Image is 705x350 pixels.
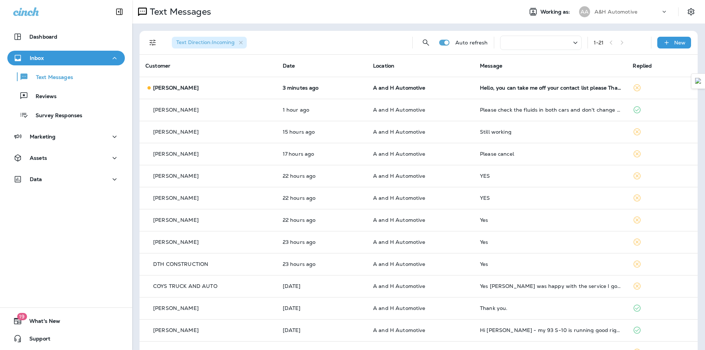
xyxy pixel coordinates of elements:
[455,40,488,46] p: Auto refresh
[283,151,361,157] p: Sep 14, 2025 03:27 PM
[373,151,426,157] span: A and H Automotive
[176,39,235,46] span: Text Direction : Incoming
[172,37,247,48] div: Text Direction:Incoming
[480,129,621,135] div: Still working
[7,51,125,65] button: Inbox
[480,62,502,69] span: Message
[480,173,621,179] div: YES
[373,84,426,91] span: A and H Automotive
[17,313,27,320] span: 19
[30,134,55,140] p: Marketing
[480,85,621,91] div: Hello, you can take me off your contact list please Thank you
[480,239,621,245] div: Yes
[373,173,426,179] span: A and H Automotive
[30,155,47,161] p: Assets
[373,283,426,289] span: A and H Automotive
[480,305,621,311] div: Thank you.
[283,195,361,201] p: Sep 14, 2025 10:49 AM
[594,40,604,46] div: 1 - 21
[480,151,621,157] div: Please cancel
[283,173,361,179] p: Sep 14, 2025 10:51 AM
[153,217,199,223] p: [PERSON_NAME]
[480,327,621,333] div: Hi James - my 93 S-10 is running good right now. It has been awhile since I have needed any servi...
[480,195,621,201] div: YES
[373,239,426,245] span: A and H Automotive
[540,9,572,15] span: Working as:
[153,327,199,333] p: [PERSON_NAME]
[373,129,426,135] span: A and H Automotive
[373,261,426,267] span: A and H Automotive
[153,283,217,289] p: COYS TRUCK AND AUTO
[7,172,125,187] button: Data
[480,107,621,113] div: Please check the fluids in both cars and don't change the oil in the van just check the fluids I ...
[373,305,426,311] span: A and H Automotive
[7,151,125,165] button: Assets
[480,283,621,289] div: Yes James I was happy with the service I got as always I will be back Monday to get more parts fo...
[153,195,199,201] p: [PERSON_NAME]
[7,88,125,104] button: Reviews
[7,107,125,123] button: Survey Responses
[283,327,361,333] p: Sep 12, 2025 11:37 AM
[419,35,433,50] button: Search Messages
[684,5,698,18] button: Settings
[153,173,199,179] p: [PERSON_NAME]
[153,261,208,267] p: DTH CONSTRUCTION
[480,261,621,267] div: Yes
[145,35,160,50] button: Filters
[283,85,361,91] p: Sep 15, 2025 09:15 AM
[153,85,199,91] p: [PERSON_NAME]
[30,176,42,182] p: Data
[695,78,702,84] img: Detect Auto
[153,239,199,245] p: [PERSON_NAME]
[283,129,361,135] p: Sep 14, 2025 05:38 PM
[7,69,125,84] button: Text Messages
[7,129,125,144] button: Marketing
[283,305,361,311] p: Sep 12, 2025 01:38 PM
[7,314,125,328] button: 19What's New
[28,93,57,100] p: Reviews
[373,107,426,113] span: A and H Automotive
[373,195,426,201] span: A and H Automotive
[373,62,394,69] span: Location
[283,62,295,69] span: Date
[283,239,361,245] p: Sep 14, 2025 10:17 AM
[109,4,130,19] button: Collapse Sidebar
[579,6,590,17] div: AA
[373,327,426,333] span: A and H Automotive
[153,129,199,135] p: [PERSON_NAME]
[30,55,44,61] p: Inbox
[153,151,199,157] p: [PERSON_NAME]
[147,6,211,17] p: Text Messages
[28,112,82,119] p: Survey Responses
[153,107,199,113] p: [PERSON_NAME]
[283,107,361,113] p: Sep 15, 2025 07:47 AM
[283,217,361,223] p: Sep 14, 2025 10:22 AM
[29,34,57,40] p: Dashboard
[145,62,170,69] span: Customer
[283,261,361,267] p: Sep 14, 2025 10:17 AM
[22,336,50,344] span: Support
[594,9,637,15] p: A&H Automotive
[373,217,426,223] span: A and H Automotive
[480,217,621,223] div: Yes
[283,283,361,289] p: Sep 13, 2025 07:59 PM
[7,29,125,44] button: Dashboard
[22,318,60,327] span: What's New
[153,305,199,311] p: [PERSON_NAME]
[29,74,73,81] p: Text Messages
[674,40,686,46] p: New
[7,331,125,346] button: Support
[633,62,652,69] span: Replied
